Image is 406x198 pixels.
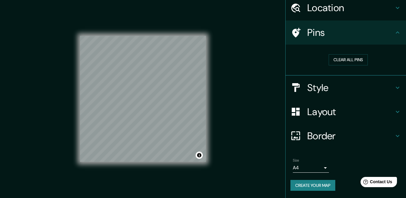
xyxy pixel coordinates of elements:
h4: Layout [307,106,394,118]
div: Layout [286,100,406,124]
button: Create your map [290,180,335,191]
h4: Border [307,130,394,142]
label: Size [293,158,299,163]
h4: Pins [307,27,394,39]
div: Style [286,76,406,100]
h4: Location [307,2,394,14]
div: A4 [293,163,329,173]
button: Toggle attribution [196,152,203,159]
div: Border [286,124,406,148]
button: Clear all pins [329,54,368,65]
div: Pins [286,20,406,45]
canvas: Map [80,36,206,162]
h4: Style [307,82,394,94]
iframe: Help widget launcher [352,174,399,191]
